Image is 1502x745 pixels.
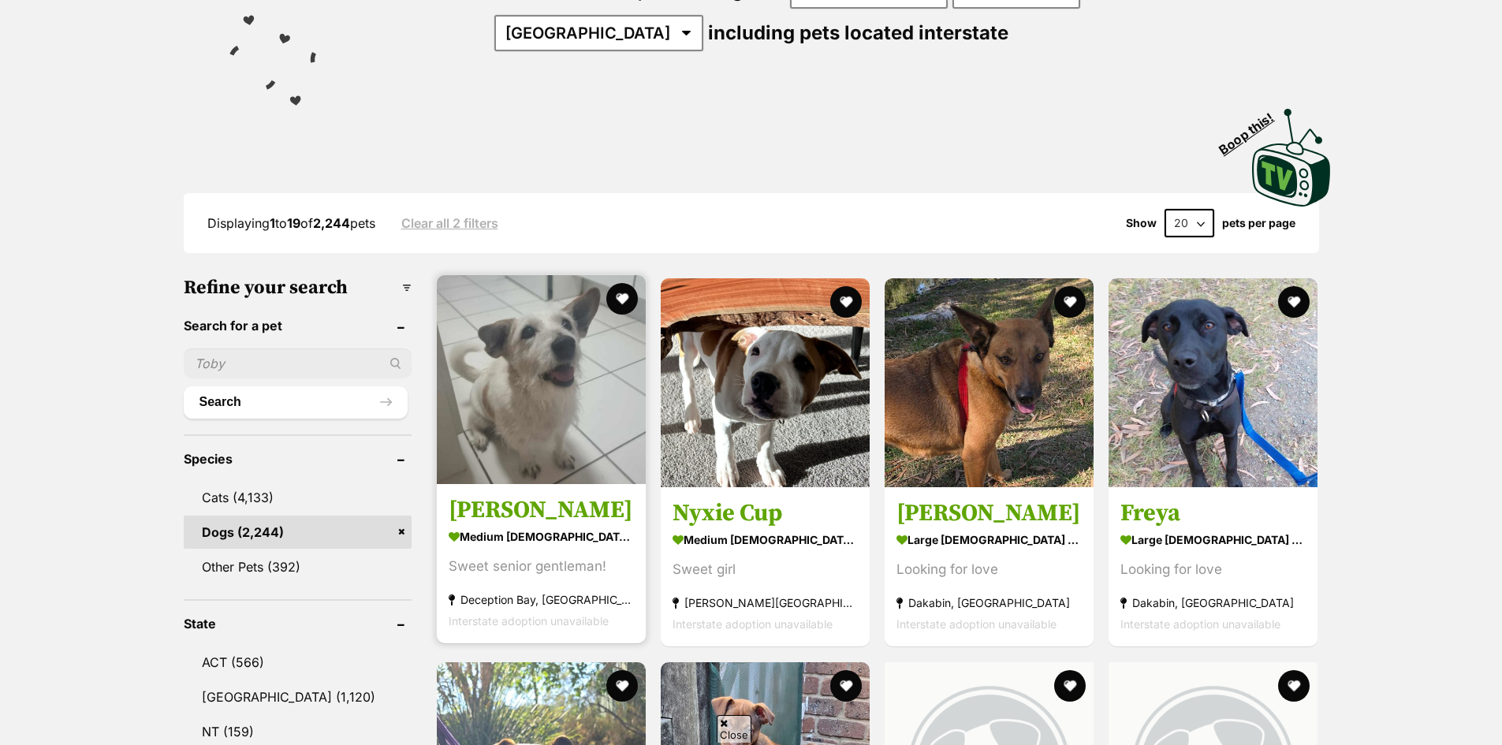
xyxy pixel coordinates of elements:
[1252,95,1331,210] a: Boop this!
[896,560,1082,581] div: Looking for love
[1278,286,1310,318] button: favourite
[184,481,412,514] a: Cats (4,133)
[184,277,412,299] h3: Refine your search
[184,386,408,418] button: Search
[1120,618,1280,631] span: Interstate adoption unavailable
[1222,217,1295,229] label: pets per page
[449,526,634,549] strong: medium [DEMOGRAPHIC_DATA] Dog
[1126,217,1157,229] span: Show
[830,286,862,318] button: favourite
[717,715,751,743] span: Close
[1054,670,1086,702] button: favourite
[673,618,833,631] span: Interstate adoption unavailable
[184,318,412,333] header: Search for a pet
[885,278,1094,487] img: Rosie - Australian Cattle Dog
[885,487,1094,647] a: [PERSON_NAME] large [DEMOGRAPHIC_DATA] Dog Looking for love Dakabin, [GEOGRAPHIC_DATA] Interstate...
[449,590,634,611] strong: Deception Bay, [GEOGRAPHIC_DATA]
[1120,560,1306,581] div: Looking for love
[673,499,858,529] h3: Nyxie Cup
[673,529,858,552] strong: medium [DEMOGRAPHIC_DATA] Dog
[896,529,1082,552] strong: large [DEMOGRAPHIC_DATA] Dog
[1278,670,1310,702] button: favourite
[437,275,646,484] img: Maxie - Jack Russell Terrier Dog
[830,670,862,702] button: favourite
[1109,487,1318,647] a: Freya large [DEMOGRAPHIC_DATA] Dog Looking for love Dakabin, [GEOGRAPHIC_DATA] Interstate adoptio...
[449,496,634,526] h3: [PERSON_NAME]
[287,215,300,231] strong: 19
[708,21,1008,44] span: including pets located interstate
[896,499,1082,529] h3: [PERSON_NAME]
[1120,499,1306,529] h3: Freya
[673,593,858,614] strong: [PERSON_NAME][GEOGRAPHIC_DATA]
[606,670,638,702] button: favourite
[1216,100,1288,157] span: Boop this!
[1120,593,1306,614] strong: Dakabin, [GEOGRAPHIC_DATA]
[184,646,412,679] a: ACT (566)
[184,516,412,549] a: Dogs (2,244)
[449,557,634,578] div: Sweet senior gentleman!
[184,348,412,378] input: Toby
[184,680,412,713] a: [GEOGRAPHIC_DATA] (1,120)
[1109,278,1318,487] img: Freya - Kelpie x Labrador Retriever Dog
[437,484,646,644] a: [PERSON_NAME] medium [DEMOGRAPHIC_DATA] Dog Sweet senior gentleman! Deception Bay, [GEOGRAPHIC_DA...
[661,487,870,647] a: Nyxie Cup medium [DEMOGRAPHIC_DATA] Dog Sweet girl [PERSON_NAME][GEOGRAPHIC_DATA] Interstate adop...
[184,616,412,631] header: State
[896,618,1057,631] span: Interstate adoption unavailable
[661,278,870,487] img: Nyxie Cup - Staffordshire Bull Terrier Dog
[184,452,412,466] header: Species
[313,215,350,231] strong: 2,244
[270,215,275,231] strong: 1
[207,215,375,231] span: Displaying to of pets
[1252,109,1331,207] img: PetRescue TV logo
[401,216,498,230] a: Clear all 2 filters
[896,593,1082,614] strong: Dakabin, [GEOGRAPHIC_DATA]
[1054,286,1086,318] button: favourite
[184,550,412,583] a: Other Pets (392)
[606,283,638,315] button: favourite
[1120,529,1306,552] strong: large [DEMOGRAPHIC_DATA] Dog
[673,560,858,581] div: Sweet girl
[449,615,609,628] span: Interstate adoption unavailable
